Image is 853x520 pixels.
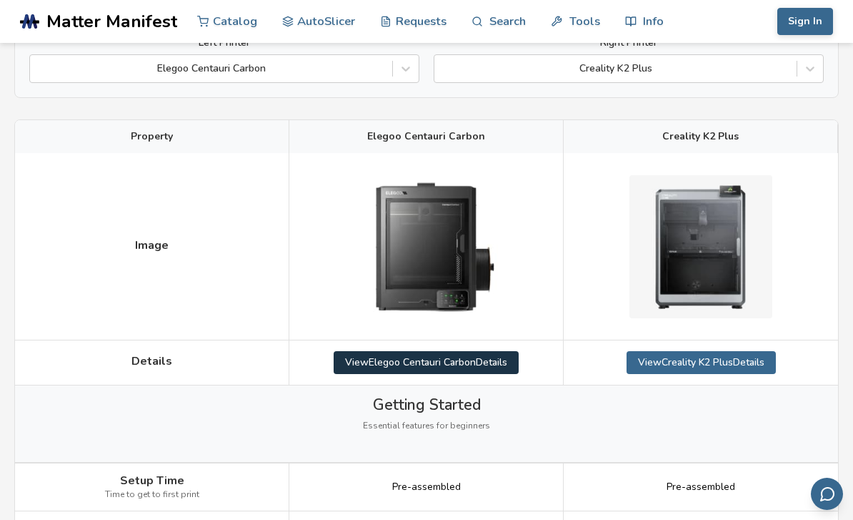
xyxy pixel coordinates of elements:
[667,481,735,493] span: Pre-assembled
[434,37,824,49] label: Right Printer
[120,474,184,487] span: Setup Time
[355,164,498,328] img: Elegoo Centauri Carbon
[811,478,843,510] button: Send feedback via email
[392,481,461,493] span: Pre-assembled
[777,8,833,35] button: Sign In
[131,355,172,368] span: Details
[29,37,419,49] label: Left Printer
[131,131,173,142] span: Property
[105,490,199,500] span: Time to get to first print
[373,396,481,413] span: Getting Started
[334,351,519,374] a: ViewElegoo Centauri CarbonDetails
[363,421,490,431] span: Essential features for beginners
[37,63,40,74] input: Elegoo Centauri Carbon
[367,131,485,142] span: Elegoo Centauri Carbon
[442,63,444,74] input: Creality K2 Plus
[46,11,177,31] span: Matter Manifest
[135,239,169,252] span: Image
[662,131,739,142] span: Creality K2 Plus
[627,351,776,374] a: ViewCreality K2 PlusDetails
[629,175,772,318] img: Creality K2 Plus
